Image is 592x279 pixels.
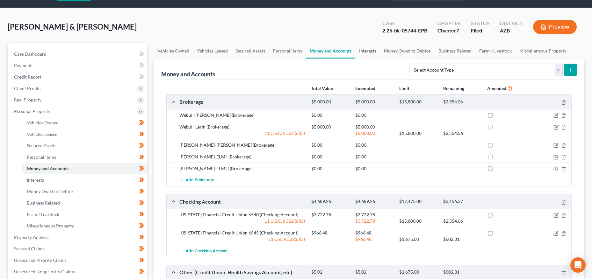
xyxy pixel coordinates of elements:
[380,43,435,59] a: Money Owed to Debtor
[352,212,396,218] div: $3,722.78
[22,174,147,186] a: Interests
[27,177,44,183] span: Interests
[475,43,516,59] a: Farm / Livestock
[179,245,227,257] button: Add Checking Account
[396,130,440,136] div: $15,800.00
[27,200,60,206] span: Business Related
[186,248,227,254] span: Add Checking Account
[9,266,147,277] a: Unsecured Nonpriority Claims
[308,269,352,275] div: $5.02
[382,20,427,27] div: Case
[533,20,577,34] button: Preview
[440,218,484,224] div: $2,554.06
[308,199,352,205] div: $4,689.26
[352,112,396,118] div: $0.00
[179,174,214,186] button: Add Brokerage
[176,212,308,218] div: [US_STATE] Financial Credit Union 6540 (Checking Account)
[352,130,396,136] div: $5,000.00
[9,60,147,71] a: Payments
[308,99,352,105] div: $5,000.00
[176,198,308,205] div: Checking Account
[352,199,396,205] div: $4,689.26
[176,269,308,276] div: Other (Credit Union, Health Savings Account, etc)
[352,218,396,224] div: $3,722.78
[396,199,440,205] div: $17,475.00
[500,27,523,34] div: AZB
[352,142,396,148] div: $0.00
[308,230,352,236] div: $966.48
[9,255,147,266] a: Unsecured Priority Claims
[22,117,147,129] a: Vehicles Owned
[9,232,147,243] a: Property Analysis
[471,27,490,34] div: Filed
[27,189,74,194] span: Money Owed to Debtor
[355,43,380,59] a: Interests
[176,112,308,118] div: Webull-[PERSON_NAME] (Brokerage)
[193,43,232,59] a: Vehicles Leased
[352,165,396,172] div: $0.00
[176,154,308,160] div: [PERSON_NAME]-ELM I (Brokerage)
[308,124,352,130] div: $5,000.00
[22,186,147,197] a: Money Owed to Debtor
[14,63,33,68] span: Payments
[440,236,484,242] div: $602.31
[22,163,147,174] a: Money and Accounts
[440,269,484,275] div: $602.31
[440,130,484,136] div: $2,554.06
[22,209,147,220] a: Farm / Livestock
[176,236,308,242] div: 11 USC § 522(d)(5)
[308,212,352,218] div: $3,722.78
[9,243,147,255] a: Secured Claims
[27,120,59,125] span: Vehicles Owned
[308,112,352,118] div: $0.00
[186,178,214,183] span: Add Brokerage
[176,218,308,224] div: 11 U.S.C. § 522 (d)(5)
[570,257,586,273] div: Open Intercom Messenger
[471,20,490,27] div: Status
[382,27,427,34] div: 2:25-bk-05744-EPB
[14,74,41,80] span: Credit Report
[14,234,49,240] span: Property Analysis
[437,27,461,34] div: Chapter
[355,86,375,91] strong: Exempted
[269,43,306,59] a: Personal Items
[22,197,147,209] a: Business Related
[176,230,308,236] div: [US_STATE] Financial Credit Union 6545 (Checking Account)
[27,223,74,228] span: Miscellaneous Property
[27,166,69,171] span: Money and Accounts
[440,199,484,205] div: $3,156.37
[14,86,40,91] span: Client Profile
[176,130,308,136] div: 11 U.S.C. § 522 (d)(5)
[27,143,56,148] span: Secured Assets
[456,27,459,33] span: 7
[14,257,67,263] span: Unsecured Priority Claims
[14,246,45,251] span: Secured Claims
[308,142,352,148] div: $0.00
[22,151,147,163] a: Personal Items
[14,108,50,114] span: Personal Property
[352,124,396,130] div: $5,000.00
[500,20,523,27] div: District
[232,43,269,59] a: Secured Assets
[22,129,147,140] a: Vehicles Leased
[154,43,193,59] a: Vehicles Owned
[352,99,396,105] div: $5,000.00
[176,165,308,172] div: [PERSON_NAME]-ELM II (Brokerage)
[516,43,570,59] a: Miscellaneous Property
[396,99,440,105] div: $15,800.00
[9,48,147,60] a: Case Dashboard
[308,165,352,172] div: $0.00
[14,51,47,57] span: Case Dashboard
[352,230,396,236] div: $966.48
[22,220,147,232] a: Miscellaneous Property
[308,154,352,160] div: $0.00
[22,140,147,151] a: Secured Assets
[311,86,333,91] strong: Total Value
[396,218,440,224] div: $15,800.00
[9,71,147,83] a: Credit Report
[176,98,308,105] div: Brokerage
[176,142,308,148] div: [PERSON_NAME]-[PERSON_NAME] (Brokerage)
[396,236,440,242] div: $1,675.00
[306,43,355,59] a: Money and Accounts
[27,212,59,217] span: Farm / Livestock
